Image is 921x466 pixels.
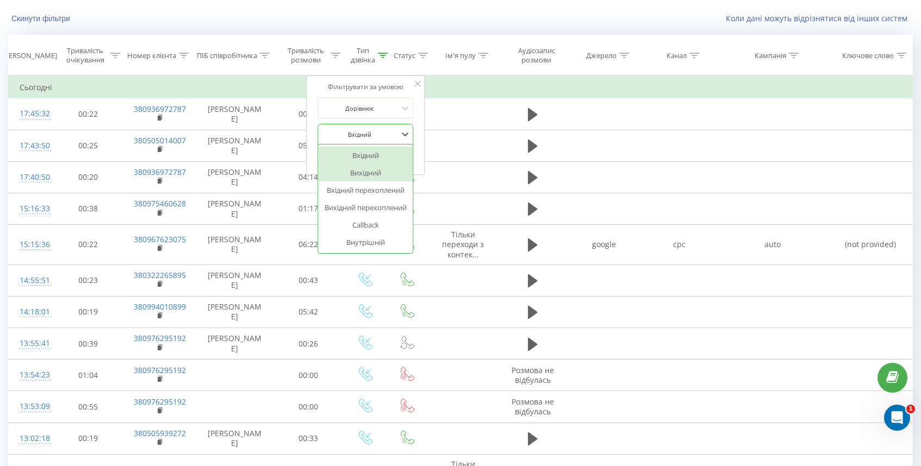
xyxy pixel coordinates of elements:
div: [PERSON_NAME] [2,51,57,60]
span: Розмова не відбулась [512,365,554,385]
div: Статус [394,51,415,60]
td: 00:19 [53,423,123,454]
div: Вхідний перехоплений [319,181,413,199]
td: 00:22 [53,98,123,130]
div: 13:54:23 [20,364,42,386]
span: 1 [906,405,915,413]
td: 00:23 [53,265,123,296]
a: 380976295192 [134,365,186,375]
a: 380976295192 [134,396,186,407]
a: 380322265895 [134,270,186,280]
td: [PERSON_NAME] [195,423,273,454]
a: 380994010899 [134,301,186,312]
td: google [567,225,642,265]
a: 380936972787 [134,167,186,177]
div: 14:18:01 [20,301,42,323]
div: 13:55:41 [20,333,42,354]
div: Вихідний [319,164,413,181]
a: 380505014007 [134,135,186,146]
a: 380505939272 [134,428,186,438]
div: Callback [319,216,413,234]
div: 13:53:09 [20,396,42,417]
td: 00:26 [273,328,343,360]
div: Тривалість очікування [63,46,107,65]
div: Ім'я пулу [445,51,476,60]
div: 15:15:36 [20,234,42,255]
td: 00:25 [53,130,123,161]
td: [PERSON_NAME] [195,130,273,161]
div: ПІБ співробітника [197,51,257,60]
td: 00:22 [53,225,123,265]
td: [PERSON_NAME] [195,98,273,130]
div: 13:02:18 [20,428,42,449]
td: 00:04 [273,98,343,130]
td: 00:20 [53,161,123,193]
a: Коли дані можуть відрізнятися вiд інших систем [726,13,913,23]
td: auto [717,225,829,265]
td: [PERSON_NAME] [195,193,273,224]
td: 06:22 [273,225,343,265]
td: [PERSON_NAME] [195,296,273,328]
div: Кампанія [755,51,786,60]
iframe: Intercom live chat [884,405,910,431]
td: 00:33 [273,423,343,454]
td: 04:14 [273,161,343,193]
td: 00:43 [273,265,343,296]
td: 00:19 [53,296,123,328]
td: (not provided) [829,225,912,265]
div: 15:16:33 [20,198,42,219]
td: 00:38 [53,193,123,224]
td: [PERSON_NAME] [195,225,273,265]
div: Ключове слово [842,51,894,60]
td: cpc [642,225,717,265]
td: [PERSON_NAME] [195,328,273,360]
div: Вхідний [319,147,413,164]
div: Тип дзвінка [351,46,375,65]
div: Номер клієнта [127,51,176,60]
td: 00:39 [53,328,123,360]
div: Аудіозапис розмови [509,46,564,65]
a: 380976295192 [134,333,186,343]
td: 00:55 [53,391,123,423]
td: 00:00 [273,360,343,391]
td: 05:13 [273,130,343,161]
td: 00:00 [273,391,343,423]
div: 17:40:50 [20,167,42,188]
div: 17:43:50 [20,135,42,156]
div: 14:55:51 [20,270,42,291]
a: 380975460628 [134,198,186,209]
td: [PERSON_NAME] [195,265,273,296]
a: 380936972787 [134,104,186,114]
div: Фільтрувати за умовою [318,81,414,92]
div: Внутрішній [319,234,413,251]
div: Джерело [586,51,617,60]
span: Тiльки переходи з контек... [442,229,484,259]
a: 380967623075 [134,234,186,244]
div: Вихідний перехоплений [319,199,413,216]
div: Канал [667,51,687,60]
div: 17:45:32 [20,103,42,124]
td: Сьогодні [9,77,913,98]
td: 01:04 [53,360,123,391]
div: Тривалість розмови [283,46,328,65]
button: Скинути фільтри [8,14,76,23]
span: Розмова не відбулась [512,396,554,417]
td: 01:17 [273,193,343,224]
td: 05:42 [273,296,343,328]
td: [PERSON_NAME] [195,161,273,193]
